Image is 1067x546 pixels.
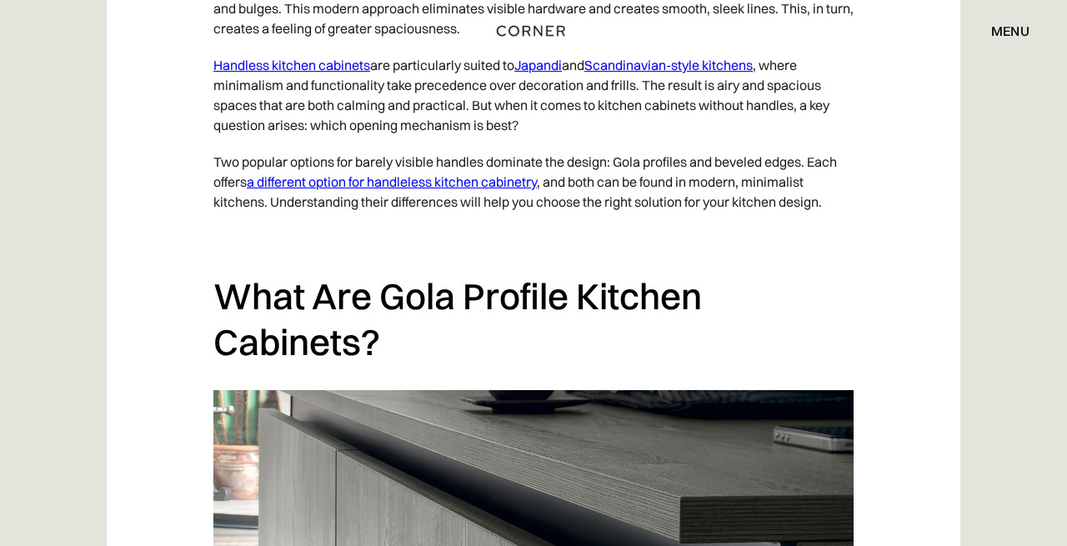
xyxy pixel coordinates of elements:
a: Handless kitchen cabinets [213,57,370,73]
div: menu [974,17,1029,45]
p: Two popular options for barely visible handles dominate the design: Gola profiles and beveled edg... [213,143,854,220]
h2: What Are Gola Profile Kitchen Cabinets? [213,273,854,364]
a: Japandi [514,57,562,73]
div: menu [991,24,1029,38]
p: ‍ [213,220,854,257]
a: Scandinavian-style kitchens [584,57,753,73]
p: are particularly suited to and , where minimalism and functionality take precedence over decorati... [213,47,854,143]
a: home [493,20,574,42]
a: a different option for handleless kitchen cabinetry [247,173,537,190]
